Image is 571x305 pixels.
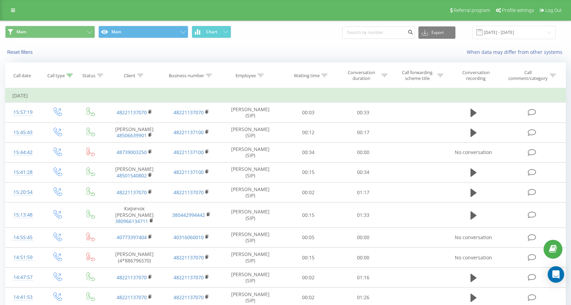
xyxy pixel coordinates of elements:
span: No conversation [455,149,492,155]
span: Log Out [545,8,562,13]
button: Export [418,26,455,39]
a: 48221137070 [174,254,204,261]
div: Status [82,73,95,79]
td: 00:03 [281,103,336,122]
div: 15:41:28 [12,166,34,179]
td: [PERSON_NAME] [106,122,163,142]
td: 00:00 [336,248,391,268]
div: Call date [13,73,31,79]
div: 14:51:59 [12,251,34,264]
td: 01:17 [336,183,391,202]
div: Open Intercom Messenger [548,266,564,283]
input: Search by number [342,26,415,39]
a: 48221137070 [117,274,147,281]
a: 48221137100 [174,129,204,136]
td: 00:02 [281,183,336,202]
button: Chart [192,26,231,38]
td: [PERSON_NAME] (SIP) [220,162,281,182]
a: 48221137070 [117,294,147,301]
div: Call forwarding scheme title [399,70,436,81]
button: Main [98,26,188,38]
td: 00:15 [281,248,336,268]
a: 48221137070 [174,274,204,281]
a: 48221137070 [117,109,147,116]
td: 00:34 [336,162,391,182]
td: [PERSON_NAME] (SIP) [220,202,281,228]
td: 01:16 [336,268,391,288]
a: 48221137070 [117,189,147,196]
div: 15:13:48 [12,208,34,222]
td: Киричок [PERSON_NAME] [106,202,163,228]
span: Chart [206,30,217,34]
td: 00:33 [336,103,391,122]
td: [PERSON_NAME] (SIP) [220,248,281,268]
a: 48221137100 [174,169,204,175]
td: [PERSON_NAME] [106,162,163,182]
span: Referral program [454,8,490,13]
div: Waiting time [294,73,320,79]
button: Reset filters [5,49,36,55]
td: 00:12 [281,122,336,142]
td: 00:00 [336,142,391,162]
a: 48221137070 [174,109,204,116]
div: 14:47:57 [12,271,34,284]
td: [PERSON_NAME] (SIP) [220,122,281,142]
div: Client [124,73,135,79]
td: 00:00 [336,227,391,247]
td: [PERSON_NAME] (SIP) [220,227,281,247]
td: 00:05 [281,227,336,247]
div: 14:55:45 [12,231,34,244]
td: 00:15 [281,162,336,182]
a: 48221137100 [174,149,204,155]
td: 00:02 [281,268,336,288]
div: 15:20:54 [12,186,34,199]
td: [PERSON_NAME] (4*886796570) [106,248,163,268]
a: 380442994442 [172,212,205,218]
a: 40316060010 [174,234,204,241]
a: 48739003250 [117,149,147,155]
td: [PERSON_NAME] (SIP) [220,103,281,122]
td: 00:17 [336,122,391,142]
td: [PERSON_NAME] (SIP) [220,142,281,162]
a: 48501540802 [117,172,147,179]
td: 01:33 [336,202,391,228]
a: 48221137070 [174,294,204,301]
div: 14:41:53 [12,291,34,304]
a: When data may differ from other systems [467,49,566,55]
span: Profile settings [502,8,534,13]
a: 48506639901 [117,132,147,139]
div: 15:57:19 [12,106,34,119]
a: 40773397404 [117,234,147,241]
td: [DATE] [5,89,566,103]
td: [PERSON_NAME] (SIP) [220,183,281,202]
a: 380966134711 [115,218,148,224]
div: Business number [169,73,204,79]
div: Call comment/category [508,70,548,81]
span: No conversation [455,254,492,261]
div: 15:44:42 [12,146,34,159]
td: [PERSON_NAME] (SIP) [220,268,281,288]
div: Call type [47,73,65,79]
a: 48221137070 [174,189,204,196]
button: Main [5,26,95,38]
div: Employee [236,73,256,79]
span: Main [16,29,26,35]
td: 00:15 [281,202,336,228]
div: Conversation recording [454,70,498,81]
span: No conversation [455,234,492,241]
div: 15:45:43 [12,126,34,139]
td: 00:34 [281,142,336,162]
div: Conversation duration [343,70,380,81]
